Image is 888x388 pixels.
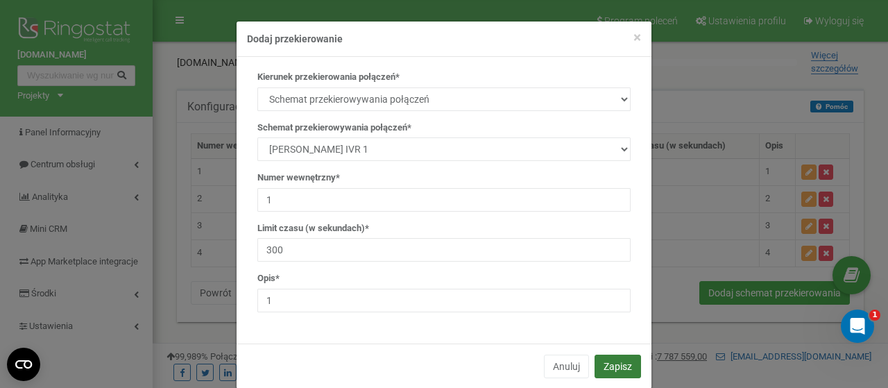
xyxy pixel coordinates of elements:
label: Limit czasu (w sekundach)* [257,222,369,235]
button: Anuluj [544,355,589,378]
span: × [633,29,641,46]
h4: Dodaj przekierowanie [247,32,641,46]
label: Schemat przekierowywania połączeń* [257,121,411,135]
iframe: Intercom live chat [841,310,874,343]
label: Opis* [257,272,280,285]
label: Kierunek przekierowania połączeń* [257,71,400,84]
label: Numer wewnętrzny* [257,171,340,185]
button: Open CMP widget [7,348,40,381]
span: 1 [869,310,880,321]
button: Zapisz [595,355,641,378]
